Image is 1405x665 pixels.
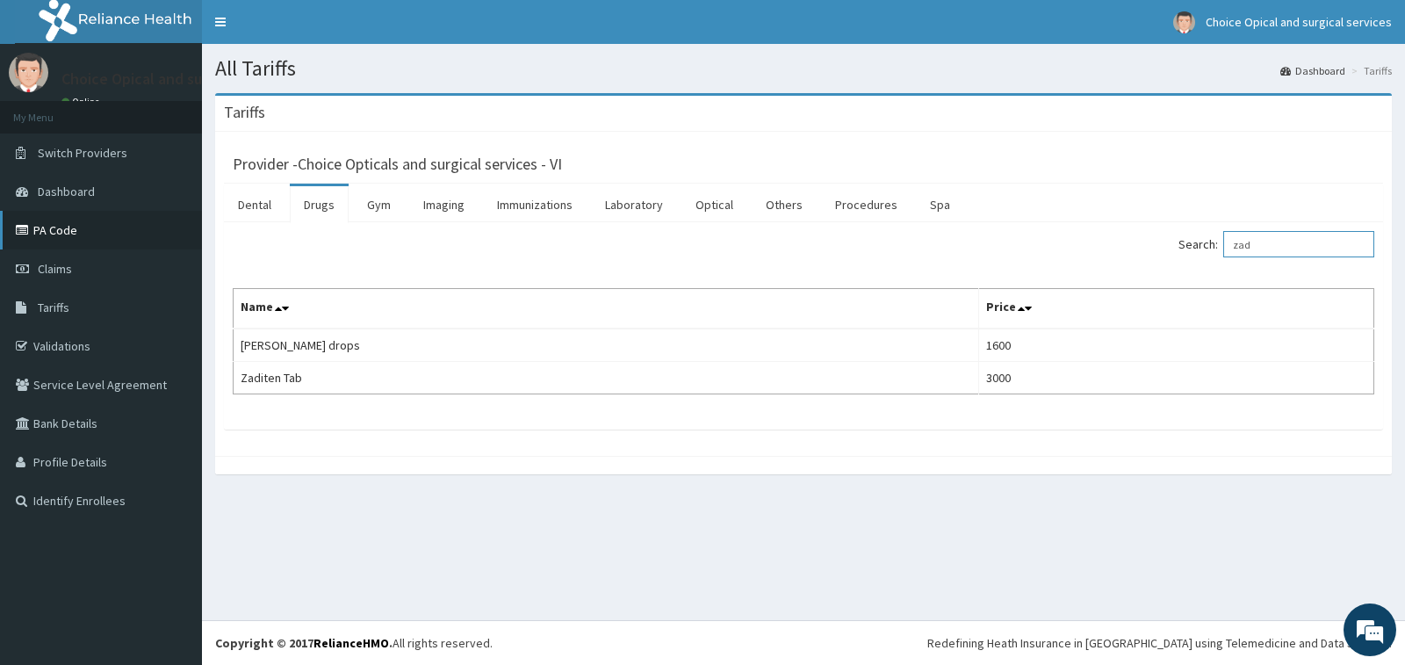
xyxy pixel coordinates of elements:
[234,289,979,329] th: Name
[821,186,911,223] a: Procedures
[1206,14,1392,30] span: Choice Opical and surgical services
[927,634,1392,652] div: Redefining Heath Insurance in [GEOGRAPHIC_DATA] using Telemedicine and Data Science!
[61,71,299,87] p: Choice Opical and surgical services
[38,300,69,315] span: Tariffs
[591,186,677,223] a: Laboratory
[61,96,104,108] a: Online
[752,186,817,223] a: Others
[215,635,393,651] strong: Copyright © 2017 .
[483,186,587,223] a: Immunizations
[38,184,95,199] span: Dashboard
[353,186,405,223] a: Gym
[1280,63,1345,78] a: Dashboard
[234,362,979,394] td: Zaditen Tab
[234,329,979,362] td: [PERSON_NAME] drops
[233,156,562,172] h3: Provider - Choice Opticals and surgical services - VI
[215,57,1392,80] h1: All Tariffs
[979,329,1374,362] td: 1600
[1223,231,1374,257] input: Search:
[91,98,295,121] div: Chat with us now
[979,289,1374,329] th: Price
[102,221,242,399] span: We're online!
[9,53,48,92] img: User Image
[916,186,964,223] a: Spa
[202,620,1405,665] footer: All rights reserved.
[409,186,479,223] a: Imaging
[1173,11,1195,33] img: User Image
[288,9,330,51] div: Minimize live chat window
[313,635,389,651] a: RelianceHMO
[38,261,72,277] span: Claims
[224,186,285,223] a: Dental
[32,88,71,132] img: d_794563401_company_1708531726252_794563401
[38,145,127,161] span: Switch Providers
[681,186,747,223] a: Optical
[979,362,1374,394] td: 3000
[1347,63,1392,78] li: Tariffs
[1178,231,1374,257] label: Search:
[290,186,349,223] a: Drugs
[9,480,335,541] textarea: Type your message and hit 'Enter'
[224,105,265,120] h3: Tariffs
